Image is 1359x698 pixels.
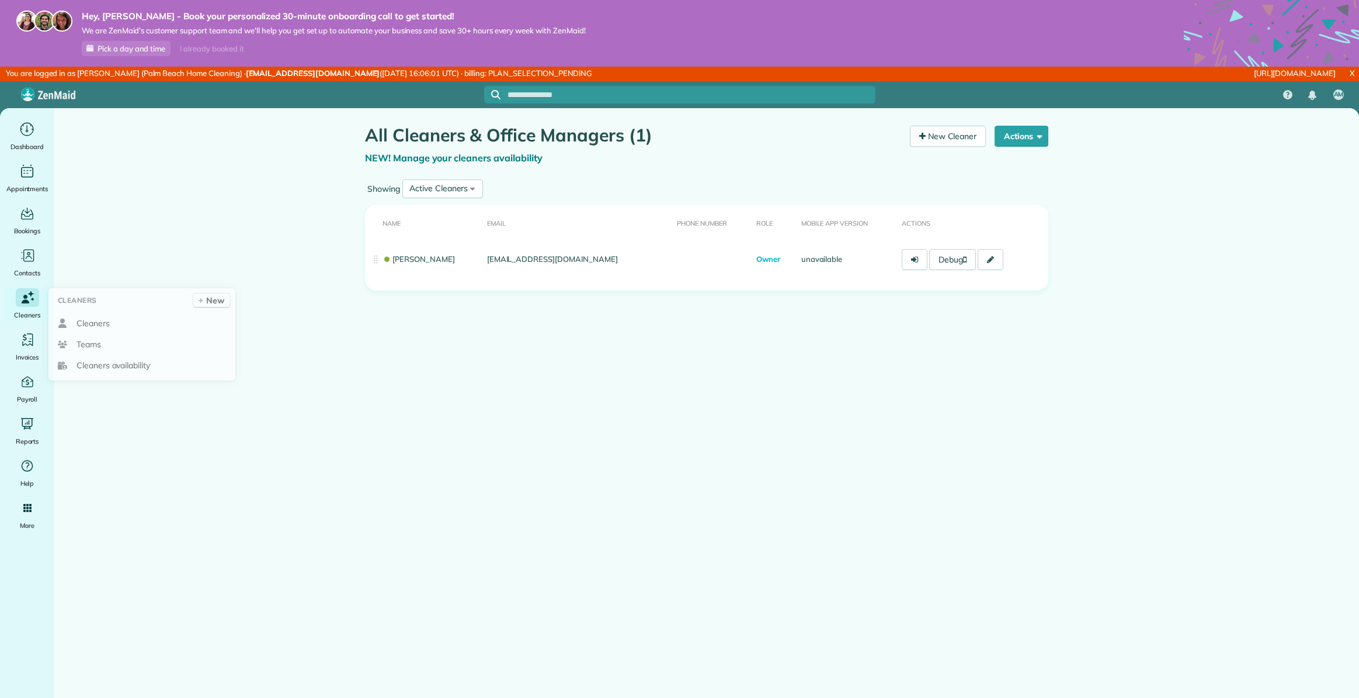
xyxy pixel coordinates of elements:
[1254,68,1336,78] a: [URL][DOMAIN_NAME]
[77,317,110,329] span: Cleaners
[365,152,543,164] a: NEW! Manage your cleaners availability
[484,90,500,99] button: Focus search
[77,360,150,371] span: Cleaners availability
[51,11,72,32] img: michelle-19f622bdf1676172e81f8f8fba1fb50e276960ebfe0243fe18214015130c80e4.jpg
[383,254,455,264] a: [PERSON_NAME]
[482,205,673,240] th: Email
[53,355,231,376] a: Cleaners availability
[246,68,380,78] strong: [EMAIL_ADDRESS][DOMAIN_NAME]
[173,42,251,56] div: I already booked it
[482,240,673,279] td: [EMAIL_ADDRESS][DOMAIN_NAME]
[756,254,780,264] span: Owner
[5,120,50,153] a: Dashboard
[752,205,797,240] th: Role
[11,141,44,153] span: Dashboard
[5,372,50,405] a: Payroll
[16,11,37,32] img: maria-72a9807cf96188c08ef61303f053569d2e2a8a1cde33d635c8a3ac13582a053d.jpg
[929,249,976,270] a: Debug
[5,162,50,195] a: Appointments
[206,295,224,306] span: New
[14,309,40,321] span: Cleaners
[365,205,482,240] th: Name
[17,393,38,405] span: Payroll
[365,126,901,145] h1: All Cleaners & Office Managers (1)
[16,351,39,363] span: Invoices
[82,11,586,22] strong: Hey, [PERSON_NAME] - Book your personalized 30-minute onboarding call to get started!
[1300,82,1325,108] div: Notifications
[77,338,101,350] span: Teams
[910,126,986,147] a: New Cleaner
[34,11,55,32] img: jorge-587dff0eeaa6aab1f244e6dc62b8924c3b6ad411094392a53c71c6c4a576187d.jpg
[98,44,165,53] span: Pick a day and time
[193,293,231,308] a: New
[1274,81,1359,108] nav: Main
[53,334,231,355] a: Teams
[797,205,897,240] th: Mobile App Version
[995,126,1048,147] button: Actions
[672,205,751,240] th: Phone number
[1345,67,1359,80] a: X
[6,183,48,195] span: Appointments
[20,478,34,489] span: Help
[5,204,50,237] a: Bookings
[1334,90,1344,99] span: AM
[5,246,50,279] a: Contacts
[58,295,97,306] span: Cleaners
[897,205,1048,240] th: Actions
[491,90,500,99] svg: Focus search
[365,183,402,195] label: Showing
[797,240,897,279] td: unavailable
[14,225,41,237] span: Bookings
[14,267,40,279] span: Contacts
[5,330,50,363] a: Invoices
[82,26,586,36] span: We are ZenMaid’s customer support team and we’ll help you get set up to automate your business an...
[5,457,50,489] a: Help
[53,313,231,334] a: Cleaners
[82,41,171,56] a: Pick a day and time
[5,288,50,321] a: Cleaners
[20,520,34,531] span: More
[5,414,50,447] a: Reports
[409,182,468,195] div: Active Cleaners
[16,436,39,447] span: Reports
